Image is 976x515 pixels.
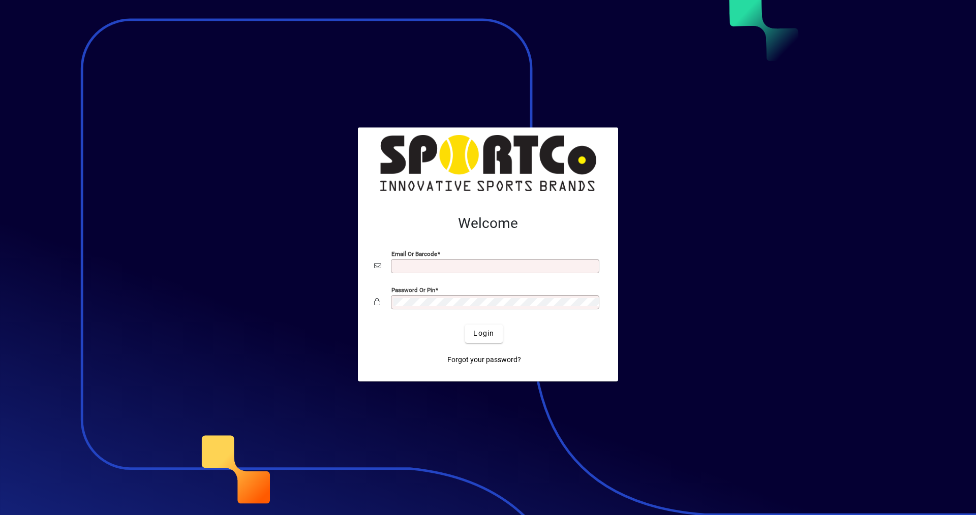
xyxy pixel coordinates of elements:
h2: Welcome [374,215,602,232]
a: Forgot your password? [443,351,525,369]
span: Forgot your password? [447,355,521,365]
span: Login [473,328,494,339]
mat-label: Email or Barcode [391,250,437,257]
button: Login [465,325,502,343]
mat-label: Password or Pin [391,286,435,293]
